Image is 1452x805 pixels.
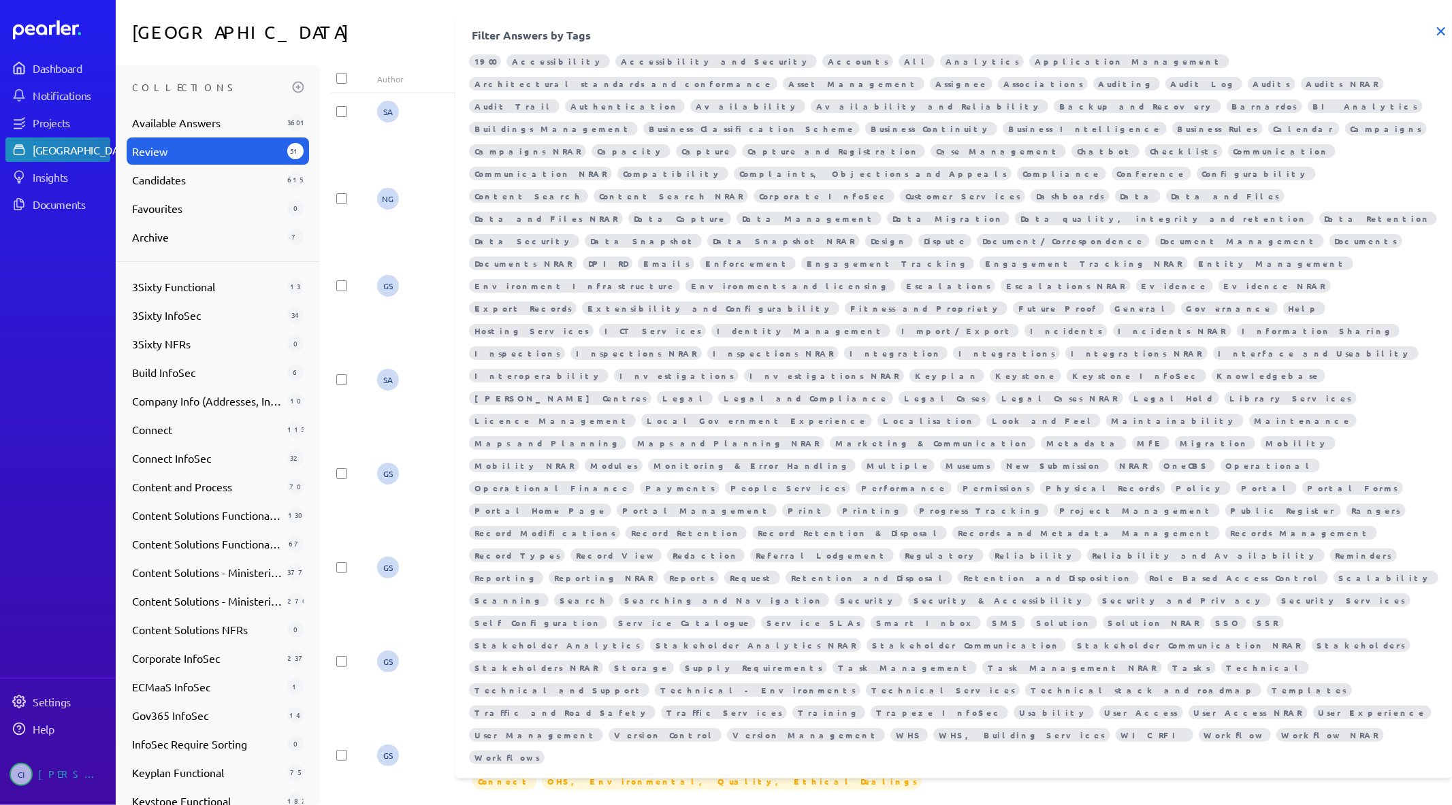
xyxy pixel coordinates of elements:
span: Configurability [1197,167,1316,180]
span: Gary Somerville [377,275,399,297]
span: Marketing & Communication [830,436,1035,450]
span: Data Migration [887,212,1010,225]
div: 32 [287,450,304,466]
span: Identity Management [711,324,890,338]
span: ICT Services [599,324,706,338]
span: Capture [676,144,737,158]
span: Workflow [1199,728,1271,742]
span: Policy [1171,481,1231,495]
span: Import/Export [896,324,1019,338]
span: Service Catalogue [613,616,756,629]
span: Steve Ackermann [377,369,399,391]
span: Keyplan Functional [132,764,282,781]
span: 3Sixty NFRs [132,335,282,352]
span: Look and Feel [986,414,1101,427]
div: 237 [287,650,304,666]
span: Escalations [901,279,995,293]
div: 1 [287,678,304,695]
span: Performance [856,481,952,495]
span: Technical stack and roadmap [1025,683,1261,697]
span: Content and Process [132,478,282,495]
span: Governance [1181,301,1278,315]
span: WHS, Building Services [933,728,1110,742]
span: Operational [1221,459,1320,472]
span: Security [835,593,903,607]
span: Stakeholder Analytics NRAR [650,638,861,652]
div: [GEOGRAPHIC_DATA] [33,143,134,157]
span: Record Modifications [469,526,620,540]
span: Integrations [953,346,1060,360]
span: Calendar [1268,122,1340,135]
span: Extensibility and Configurability [582,301,839,315]
span: Templates [1267,683,1352,697]
span: Capture and Registration [742,144,925,158]
span: Help [1283,301,1325,315]
span: Tasks [1167,661,1216,674]
span: Available Answers [132,114,282,131]
span: Gary Somerville [377,557,399,578]
div: Settings [33,695,109,708]
span: Multiple [861,459,935,472]
span: Modules [585,459,643,472]
span: Technical [1221,661,1309,674]
span: Technical - Environments [655,683,860,697]
span: Service SLAs [761,616,865,629]
span: Availability and Reliability [811,99,1048,113]
span: Escalations NRAR [1001,279,1131,293]
span: Solution NRAR [1103,616,1205,629]
span: NRAR [1114,459,1153,472]
span: Corporate InfoSec [132,650,282,666]
span: New Submission [1001,459,1109,472]
span: Portal Home Page [469,504,611,517]
span: Keyplan [909,369,984,382]
div: 13 [287,278,304,295]
span: Communication [1228,144,1336,158]
span: Inspections NRAR [707,346,839,360]
span: Chatbot [1071,144,1140,158]
span: Printing [837,504,908,517]
div: 7 [287,229,304,245]
span: Maintainability [1106,414,1244,427]
span: Assignee [930,77,993,91]
span: MfE [1132,436,1169,450]
span: DPIRD [583,257,632,270]
span: Compliance [1017,167,1106,180]
a: CI[PERSON_NAME] [5,757,110,791]
a: Documents [5,192,110,216]
span: Security & Accessibility [908,593,1092,607]
span: Compatibility [617,167,728,180]
span: Public Register [1225,504,1341,517]
span: Legal and Compliance [718,391,893,405]
span: Legal Cases [899,391,990,405]
span: Retention and Disposal [786,571,952,585]
span: Integration [844,346,948,360]
div: 3601 [287,114,304,131]
span: Content Search [469,189,588,203]
span: Connect InfoSec [132,450,282,466]
span: Reports [664,571,719,585]
span: Training [792,706,865,719]
a: Dashboard [5,56,110,80]
span: User Management [469,728,603,742]
span: Operational Finance [469,481,634,495]
span: Incidents NRAR [1113,324,1231,338]
span: 3Sixty Functional [132,278,282,295]
span: Searching and Navigation [619,593,829,607]
span: Scalability [1334,571,1438,585]
span: Availability [690,99,805,113]
span: ECMaaS InfoSec [132,678,282,695]
div: 51 [287,143,304,159]
div: [PERSON_NAME] [38,763,106,786]
h1: [GEOGRAPHIC_DATA] [132,16,450,49]
span: Entity Management [1193,257,1353,270]
span: Architectural standards and conformance [469,77,777,91]
span: Request [724,571,780,585]
span: All [899,54,935,68]
span: Knowledgebase [1212,369,1325,382]
span: Self Configuration [469,616,607,629]
span: Maps and Planning [469,436,626,450]
span: Incidents [1025,324,1108,338]
a: Settings [5,689,110,714]
span: Audits [1248,77,1295,91]
span: User Access NRAR [1189,706,1308,719]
